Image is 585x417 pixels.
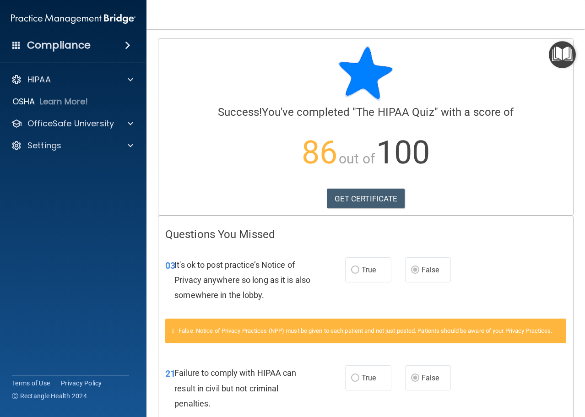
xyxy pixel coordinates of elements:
span: True [362,374,376,382]
a: OfficeSafe University [11,118,133,129]
span: The HIPAA Quiz [356,106,434,119]
a: Privacy Policy [61,379,102,388]
input: False [411,375,419,382]
a: Settings [11,140,133,151]
span: 21 [165,368,175,379]
input: False [411,267,419,274]
img: blue-star-rounded.9d042014.png [338,46,393,101]
span: False [422,374,439,382]
span: True [362,265,376,274]
span: It's ok to post practice’s Notice of Privacy anywhere so long as it is also somewhere in the lobby. [174,260,310,300]
span: 100 [376,134,430,171]
span: 86 [302,134,337,171]
span: Failure to comply with HIPAA can result in civil but not criminal penalties. [174,368,296,408]
h4: You've completed " " with a score of [165,106,566,118]
span: Success! [218,106,262,119]
input: True [351,375,359,382]
p: OfficeSafe University [27,118,114,129]
p: Settings [27,140,61,151]
input: True [351,267,359,274]
p: Learn More! [40,96,88,107]
h4: Compliance [27,39,91,52]
img: PMB logo [11,10,135,28]
a: Terms of Use [12,379,50,388]
span: out of [339,151,375,167]
a: GET CERTIFICATE [327,189,405,209]
a: HIPAA [11,74,133,85]
span: 03 [165,260,175,271]
button: Open Resource Center [549,41,576,68]
span: False [422,265,439,274]
p: OSHA [12,96,35,107]
p: HIPAA [27,74,51,85]
span: Ⓒ Rectangle Health 2024 [12,391,87,401]
h4: Questions You Missed [165,228,566,240]
span: False. Notice of Privacy Practices (NPP) must be given to each patient and not just posted. Patie... [179,327,552,334]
